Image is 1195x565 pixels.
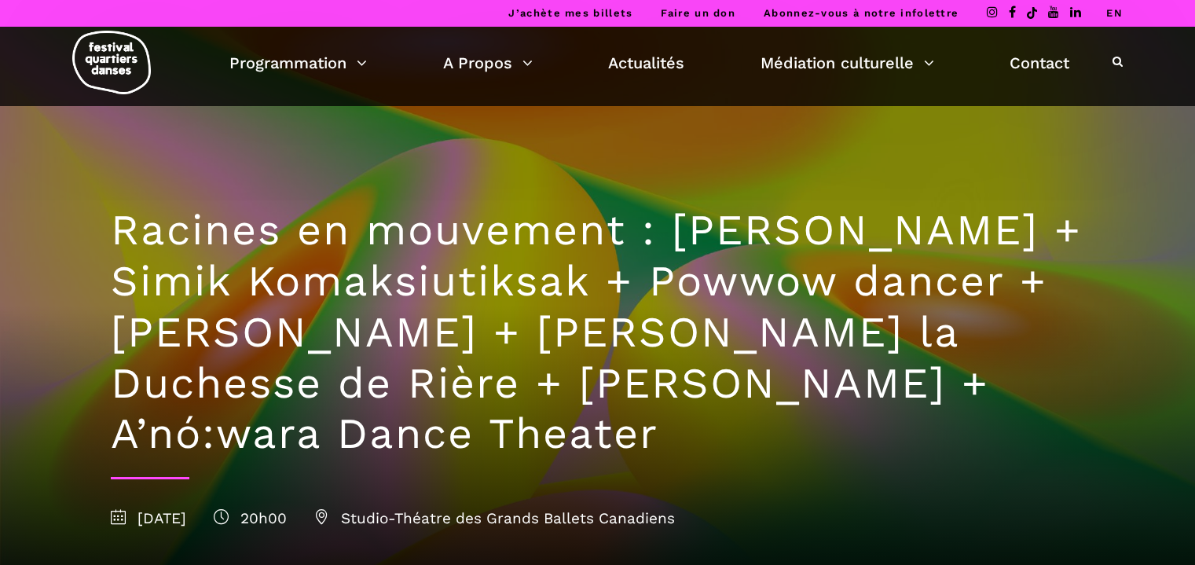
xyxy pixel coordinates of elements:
a: J’achète mes billets [508,7,632,19]
a: Contact [1010,50,1069,76]
a: Abonnez-vous à notre infolettre [764,7,959,19]
span: 20h00 [214,509,287,527]
a: A Propos [443,50,533,76]
a: Actualités [608,50,684,76]
a: Médiation culturelle [761,50,934,76]
a: Faire un don [661,7,735,19]
span: Studio-Théatre des Grands Ballets Canadiens [314,509,675,527]
a: Programmation [229,50,367,76]
span: [DATE] [111,509,186,527]
h1: Racines en mouvement : [PERSON_NAME] + Simik Komaksiutiksak + Powwow dancer + [PERSON_NAME] + [PE... [111,205,1085,460]
img: logo-fqd-med [72,31,151,94]
a: EN [1106,7,1123,19]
